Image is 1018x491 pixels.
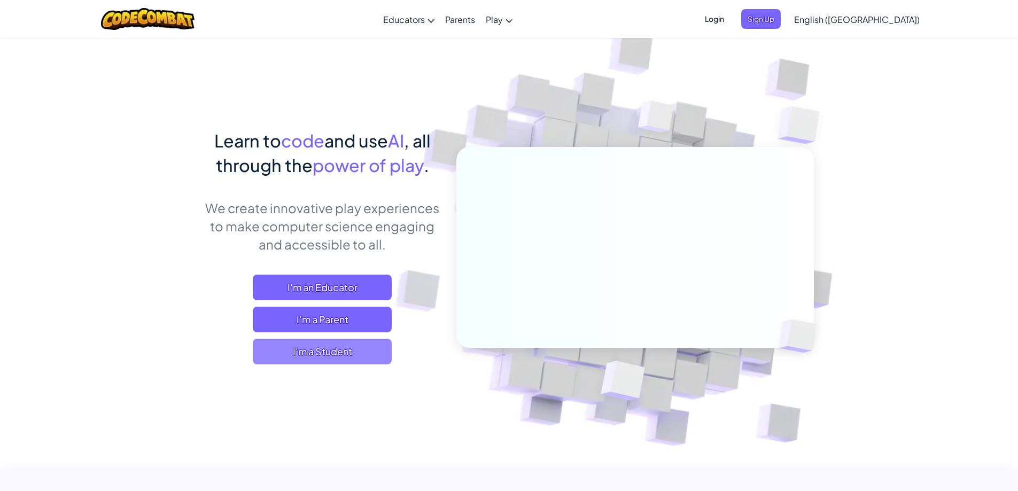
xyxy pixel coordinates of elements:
span: Educators [383,14,425,25]
a: I'm a Parent [253,307,392,332]
span: code [281,130,324,151]
span: . [424,154,429,176]
a: Parents [440,5,480,34]
img: Overlap cubes [761,297,841,375]
a: Play [480,5,518,34]
p: We create innovative play experiences to make computer science engaging and accessible to all. [205,199,440,253]
button: Sign Up [741,9,781,29]
span: and use [324,130,388,151]
span: English ([GEOGRAPHIC_DATA]) [794,14,920,25]
a: Educators [378,5,440,34]
a: English ([GEOGRAPHIC_DATA]) [789,5,925,34]
span: power of play [313,154,424,176]
img: Overlap cubes [618,80,695,159]
img: CodeCombat logo [101,8,195,30]
span: AI [388,130,404,151]
button: Login [698,9,731,29]
span: Learn to [214,130,281,151]
a: I'm an Educator [253,275,392,300]
button: I'm a Student [253,339,392,364]
img: Overlap cubes [757,80,849,170]
span: Play [486,14,503,25]
img: Overlap cubes [574,338,670,427]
